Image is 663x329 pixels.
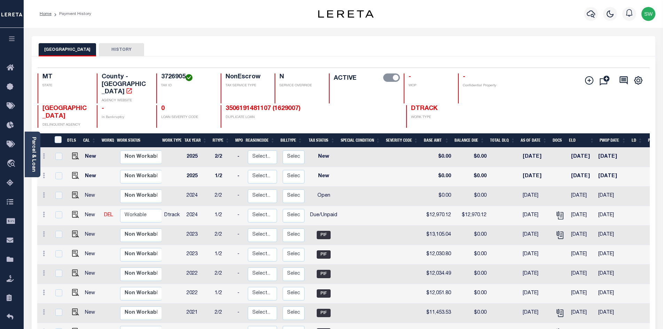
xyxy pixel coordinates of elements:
[305,133,338,148] th: Tax Status: activate to sort column ascending
[232,133,243,148] th: MPO
[318,10,374,18] img: logo-dark.svg
[212,226,235,245] td: 2/2
[383,133,421,148] th: Severity Code: activate to sort column ascending
[454,226,489,245] td: $0.00
[566,133,597,148] th: ELD: activate to sort column ascending
[454,187,489,206] td: $0.00
[82,284,101,304] td: New
[39,43,96,56] button: [GEOGRAPHIC_DATA]
[184,226,212,245] td: 2023
[235,265,245,284] td: -
[159,133,182,148] th: Work Type
[423,148,454,167] td: $0.00
[52,11,91,17] li: Payment History
[568,304,595,323] td: [DATE]
[338,133,383,148] th: Special Condition: activate to sort column ascending
[520,187,552,206] td: [DATE]
[184,304,212,323] td: 2021
[595,226,627,245] td: [DATE]
[226,73,267,81] h4: NonEscrow
[82,206,101,226] td: New
[463,74,465,80] span: -
[409,74,411,80] span: -
[568,284,595,304] td: [DATE]
[102,115,148,120] p: In Bankruptcy
[307,167,340,187] td: New
[212,304,235,323] td: 2/2
[235,284,245,304] td: -
[595,148,627,167] td: [DATE]
[487,133,518,148] th: Total DLQ: activate to sort column ascending
[279,83,321,88] p: SERVICE OVERRIDE
[235,245,245,265] td: -
[99,133,114,148] th: WorkQ
[423,187,454,206] td: $0.00
[184,245,212,265] td: 2023
[161,206,184,226] td: Dtrack
[212,167,235,187] td: 1/2
[102,98,148,103] p: AGENCY WEBSITE
[595,167,627,187] td: [DATE]
[411,105,437,112] span: DTRACK
[42,123,89,128] p: DELINQUENT AGENCY
[423,304,454,323] td: $11,453.53
[568,148,595,167] td: [DATE]
[421,133,452,148] th: Base Amt: activate to sort column ascending
[423,167,454,187] td: $0.00
[454,284,489,304] td: $0.00
[568,167,595,187] td: [DATE]
[454,304,489,323] td: $0.00
[518,133,550,148] th: As of Date: activate to sort column ascending
[520,284,552,304] td: [DATE]
[226,83,267,88] p: TAX SERVICE TYPE
[184,284,212,304] td: 2022
[423,284,454,304] td: $12,051.80
[226,115,323,120] p: DUPLICATE LOAN
[520,245,552,265] td: [DATE]
[317,309,331,317] span: PIF
[423,226,454,245] td: $13,105.04
[595,265,627,284] td: [DATE]
[595,245,627,265] td: [DATE]
[243,133,278,148] th: ReasonCode: activate to sort column ascending
[212,245,235,265] td: 1/2
[550,133,566,148] th: Docs
[520,206,552,226] td: [DATE]
[42,105,87,119] span: [GEOGRAPHIC_DATA]
[7,159,18,169] i: travel_explore
[102,73,148,96] h4: County - [GEOGRAPHIC_DATA]
[212,265,235,284] td: 2/2
[184,265,212,284] td: 2022
[235,304,245,323] td: -
[423,245,454,265] td: $12,030.80
[82,265,101,284] td: New
[42,73,89,81] h4: MT
[279,73,321,81] h4: N
[307,187,340,206] td: Open
[40,12,52,16] a: Home
[520,304,552,323] td: [DATE]
[423,206,454,226] td: $12,970.12
[334,73,356,83] label: ACTIVE
[82,187,101,206] td: New
[595,304,627,323] td: [DATE]
[409,83,450,88] p: WOP
[454,265,489,284] td: $0.00
[235,206,245,226] td: -
[520,265,552,284] td: [DATE]
[184,148,212,167] td: 2025
[182,133,210,148] th: Tax Year: activate to sort column ascending
[161,73,212,81] h4: 3726905
[212,187,235,206] td: 2/2
[114,133,161,148] th: Work Status
[235,148,245,167] td: -
[99,43,144,56] button: HISTORY
[42,83,89,88] p: STATE
[317,289,331,298] span: PIF
[454,148,489,167] td: $0.00
[50,133,65,148] th: &nbsp;
[184,206,212,226] td: 2024
[520,148,552,167] td: [DATE]
[595,284,627,304] td: [DATE]
[31,137,36,172] a: Parcel & Loan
